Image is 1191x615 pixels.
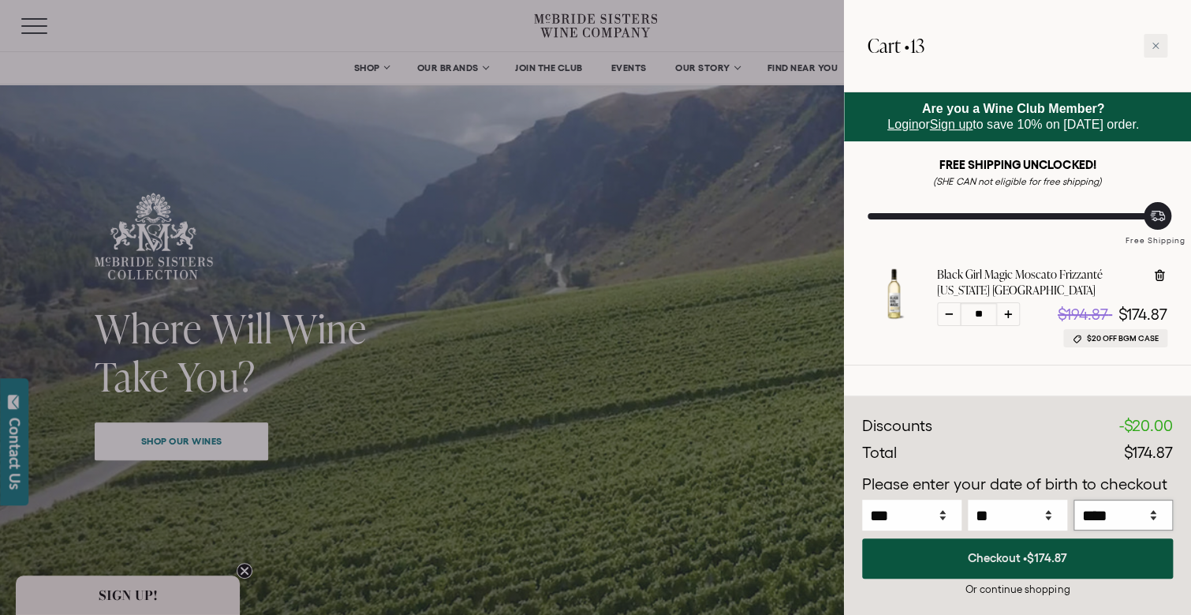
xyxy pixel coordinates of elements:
a: Sign up [930,118,973,131]
span: $20.00 [1124,417,1173,434]
strong: Are you a Wine Club Member? [922,102,1105,115]
div: Free Shipping [1120,219,1191,247]
div: Discounts [862,414,932,438]
em: (SHE CAN not eligible for free shipping) [933,176,1102,186]
a: Black Girl Magic Moscato Frizzanté California NV [868,306,921,324]
button: Checkout •$174.87 [862,538,1173,579]
span: $174.87 [1124,444,1173,461]
strong: FREE SHIPPING UNCLOCKED! [939,158,1096,171]
div: - [1119,414,1173,438]
div: Total [862,441,897,465]
p: Please enter your date of birth to checkout [862,473,1173,497]
span: $174.87 [1027,551,1067,564]
h2: Cart • [868,24,924,68]
span: $174.87 [1118,306,1167,323]
span: $20 off BGM Case [1087,332,1159,344]
span: $194.87 [1058,306,1108,323]
a: Login [887,118,918,131]
div: Or continue shopping [862,582,1173,597]
span: 13 [910,32,924,58]
span: or to save 10% on [DATE] order. [887,102,1139,131]
a: Black Girl Magic Moscato Frizzanté [US_STATE] [GEOGRAPHIC_DATA] [937,267,1140,298]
